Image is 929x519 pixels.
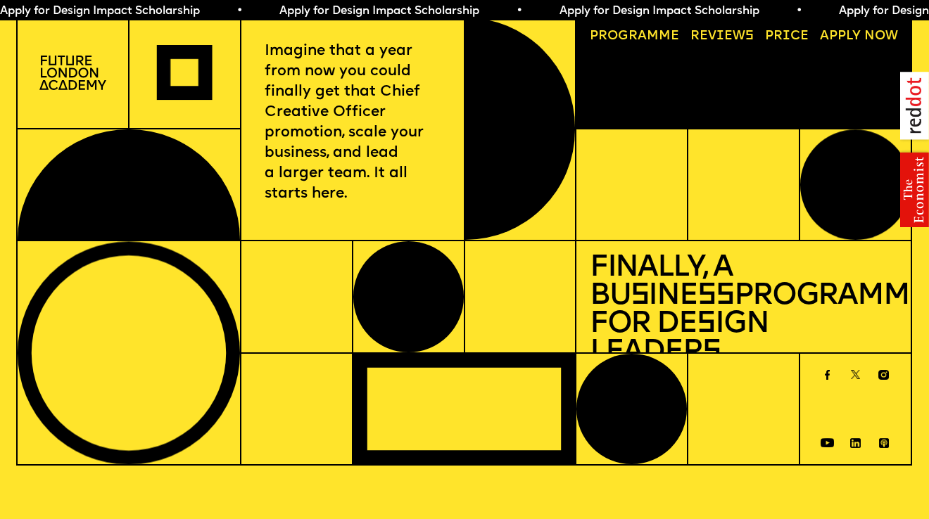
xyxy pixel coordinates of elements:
[759,24,815,49] a: Price
[697,281,734,312] span: ss
[796,6,802,17] span: •
[820,30,829,43] span: A
[590,255,898,368] h1: Finally, a Bu ine Programme for De ign Leader
[516,6,522,17] span: •
[684,24,760,49] a: Reviews
[631,281,649,312] span: s
[814,24,904,49] a: Apply now
[236,6,243,17] span: •
[265,41,441,204] p: Imagine that a year from now you could finally get that Chief Creative Officer promotion, scale y...
[583,24,685,49] a: Programme
[697,309,715,340] span: s
[638,30,647,43] span: a
[702,338,721,368] span: s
